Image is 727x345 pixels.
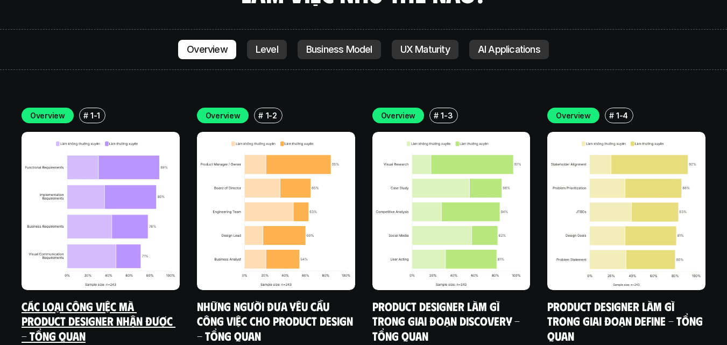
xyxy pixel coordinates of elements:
p: UX Maturity [400,44,450,55]
p: 1-3 [441,110,453,121]
a: Product Designer làm gì trong giai đoạn Define - Tổng quan [547,299,705,343]
p: Overview [556,110,591,121]
p: AI Applications [478,44,540,55]
h6: # [609,111,614,119]
p: Overview [30,110,65,121]
p: Overview [187,44,228,55]
a: Các loại công việc mà Product Designer nhận được - Tổng quan [22,299,175,343]
h6: # [83,111,88,119]
p: Business Model [306,44,372,55]
a: Level [247,40,287,59]
p: Overview [381,110,416,121]
h6: # [434,111,439,119]
h6: # [258,111,263,119]
p: 1-1 [90,110,100,121]
a: AI Applications [469,40,549,59]
p: 1-4 [616,110,628,121]
a: Những người đưa yêu cầu công việc cho Product Design - Tổng quan [197,299,356,343]
a: Product Designer làm gì trong giai đoạn Discovery - Tổng quan [372,299,523,343]
a: UX Maturity [392,40,458,59]
p: Overview [206,110,241,121]
a: Overview [178,40,236,59]
a: Business Model [298,40,381,59]
p: Level [256,44,278,55]
p: 1-2 [266,110,277,121]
